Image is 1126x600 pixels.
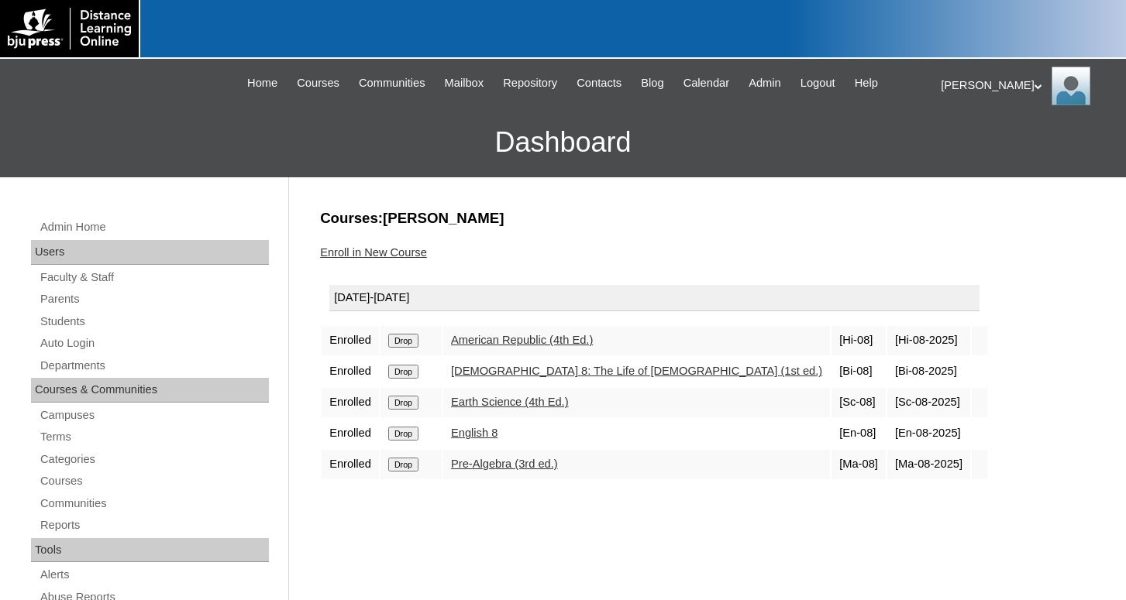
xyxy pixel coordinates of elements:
td: [Ma-08-2025] [887,450,970,479]
a: Parents [39,290,269,309]
td: [Ma-08] [832,450,886,479]
img: logo-white.png [8,8,131,50]
a: Courses [39,471,269,491]
span: Help [855,74,878,92]
a: Calendar [676,74,737,92]
input: Drop [388,396,418,410]
td: [Hi-08-2025] [887,326,970,355]
div: [DATE]-[DATE] [329,285,980,311]
a: Admin Home [39,218,269,237]
td: [En-08] [832,419,886,448]
div: Courses & Communities [31,378,269,403]
a: Alerts [39,565,269,585]
input: Drop [388,458,418,471]
td: Enrolled [322,419,379,448]
input: Drop [388,334,418,348]
h3: Courses:[PERSON_NAME] [320,208,1087,228]
a: Logout [793,74,843,92]
a: Communities [39,494,269,513]
span: Courses [297,74,339,92]
td: Enrolled [322,450,379,479]
a: Help [847,74,886,92]
span: Logout [801,74,835,92]
a: Auto Login [39,334,269,353]
a: Earth Science (4th Ed.) [451,396,569,408]
span: Admin [749,74,781,92]
a: Pre-Algebra (3rd ed.) [451,458,558,470]
td: Enrolled [322,388,379,417]
td: [Hi-08] [832,326,886,355]
a: Mailbox [437,74,492,92]
a: Categories [39,450,269,469]
a: Repository [495,74,565,92]
td: [Bi-08] [832,357,886,386]
a: Reports [39,516,269,535]
a: American Republic (4th Ed.) [451,334,593,346]
a: Communities [351,74,433,92]
a: Contacts [569,74,629,92]
a: Students [39,312,269,331]
img: Linda Heard [1052,67,1090,105]
a: Terms [39,427,269,447]
span: Contacts [577,74,622,92]
input: Drop [388,427,418,441]
td: Enrolled [322,326,379,355]
td: Enrolled [322,357,379,386]
span: Home [247,74,277,92]
a: Campuses [39,406,269,425]
a: Departments [39,356,269,375]
a: Courses [289,74,347,92]
a: Enroll in New Course [320,246,427,259]
div: [PERSON_NAME] [941,67,1111,105]
td: [Sc-08-2025] [887,388,970,417]
a: Admin [741,74,789,92]
a: [DEMOGRAPHIC_DATA] 8: The Life of [DEMOGRAPHIC_DATA] (1st ed.) [451,365,822,377]
td: [En-08-2025] [887,419,970,448]
h3: Dashboard [8,108,1118,177]
span: Blog [641,74,663,92]
div: Tools [31,538,269,563]
div: Users [31,240,269,265]
span: Communities [359,74,425,92]
a: Faculty & Staff [39,268,269,287]
a: English 8 [451,427,498,439]
td: [Sc-08] [832,388,886,417]
a: Home [239,74,285,92]
input: Drop [388,365,418,379]
span: Calendar [684,74,729,92]
a: Blog [633,74,671,92]
td: [Bi-08-2025] [887,357,970,386]
span: Mailbox [445,74,484,92]
span: Repository [503,74,557,92]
